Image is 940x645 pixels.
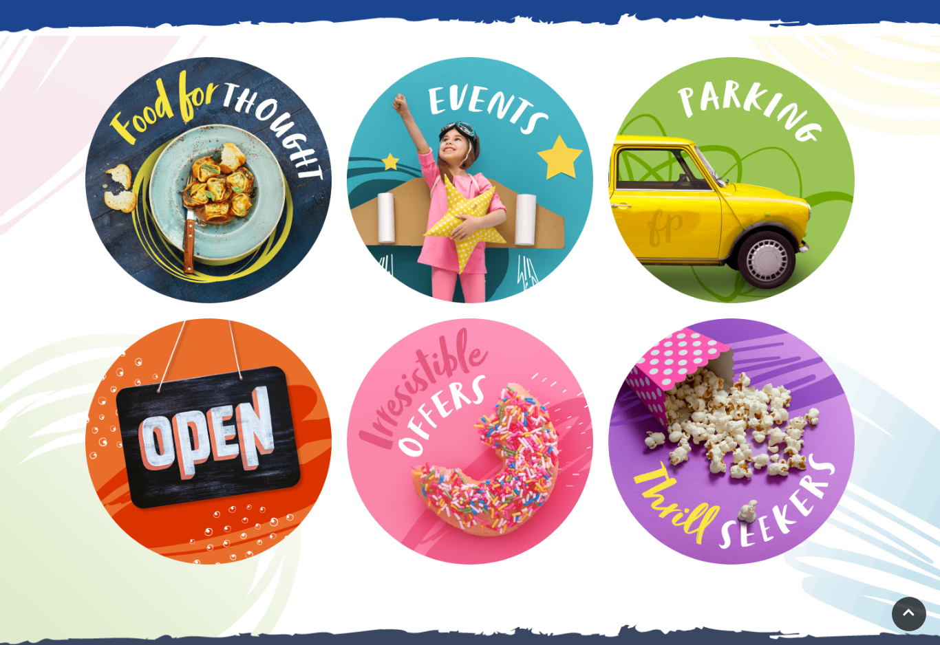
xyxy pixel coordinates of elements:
[603,314,859,569] img: Leisure at Festival Place
[342,314,598,569] img: Offers at Festival Place
[342,52,598,308] img: Events at Festival Place
[81,314,337,569] img: Opening Hours at Festival Place
[81,52,337,308] img: Dining at Festival Place
[603,52,859,308] img: Parking your Car at Festival Place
